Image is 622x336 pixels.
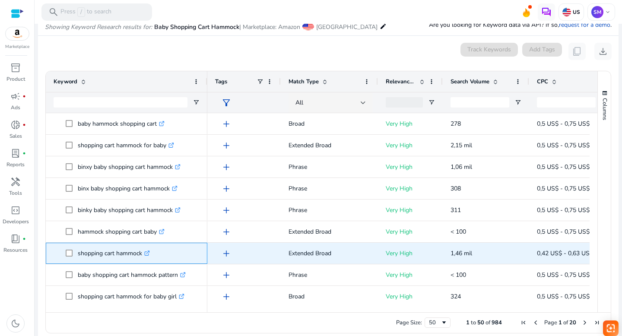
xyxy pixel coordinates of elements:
[537,228,590,236] span: 0,5 US$ - 0,75 US$
[386,136,435,154] p: Very High
[386,266,435,284] p: Very High
[48,7,59,17] span: search
[10,234,21,244] span: book_4
[289,244,370,262] p: Extended Broad
[386,244,435,262] p: Very High
[559,319,562,326] span: 1
[471,319,476,326] span: to
[77,7,85,17] span: /
[537,163,590,171] span: 0,5 US$ - 0,75 US$
[10,132,22,140] p: Sales
[425,317,451,328] div: Page Size
[604,9,611,16] span: keyboard_arrow_down
[594,43,612,60] button: download
[386,115,435,133] p: Very High
[520,319,527,326] div: First Page
[221,184,232,194] span: add
[569,319,576,326] span: 20
[54,78,77,86] span: Keyword
[10,318,21,329] span: dark_mode
[581,319,588,326] div: Next Page
[466,319,470,326] span: 1
[221,270,232,280] span: add
[537,141,590,149] span: 0,5 US$ - 0,75 US$
[22,95,26,98] span: fiber_manual_record
[45,23,152,31] i: Showing Keyword Research results for:
[78,288,184,305] p: shopping cart hammock for baby girl
[78,266,186,284] p: baby shopping cart hammock pattern
[598,46,608,57] span: download
[221,205,232,216] span: add
[451,271,466,279] span: < 100
[386,158,435,176] p: Very High
[451,120,461,128] span: 278
[386,201,435,219] p: Very High
[10,91,21,101] span: campaign
[451,206,461,214] span: 311
[601,98,609,120] span: Columns
[22,152,26,155] span: fiber_manual_record
[60,7,111,17] p: Press to search
[451,141,472,149] span: 2,15 mil
[289,266,370,284] p: Phrase
[5,44,29,50] p: Marketplace
[54,97,187,108] input: Keyword Filter Input
[537,249,593,257] span: 0,42 US$ - 0,63 US$
[451,249,472,257] span: 1,46 mil
[9,189,22,197] p: Tools
[591,6,603,18] p: SM
[193,99,200,106] button: Open Filter Menu
[563,319,568,326] span: of
[78,158,181,176] p: binxy baby shopping cart hammock
[451,163,472,171] span: 1,06 mil
[154,23,239,31] span: Baby Shopping Cart Hammock
[451,97,509,108] input: Search Volume Filter Input
[289,115,370,133] p: Broad
[10,177,21,187] span: handyman
[289,136,370,154] p: Extended Broad
[386,180,435,197] p: Very High
[78,201,181,219] p: binky baby shopping cart hammock
[289,288,370,305] p: Broad
[537,97,596,108] input: CPC Filter Input
[537,206,590,214] span: 0,5 US$ - 0,75 US$
[22,237,26,241] span: fiber_manual_record
[486,319,490,326] span: of
[477,319,484,326] span: 50
[221,227,232,237] span: add
[532,319,539,326] div: Previous Page
[22,123,26,127] span: fiber_manual_record
[428,99,435,106] button: Open Filter Menu
[289,180,370,197] p: Phrase
[6,75,25,83] p: Product
[295,98,303,107] span: All
[10,63,21,73] span: inventory_2
[451,78,489,86] span: Search Volume
[289,201,370,219] p: Phrase
[221,292,232,302] span: add
[537,184,590,193] span: 0,5 US$ - 0,75 US$
[562,8,571,16] img: us.svg
[239,23,300,31] span: | Marketplace: Amazon
[78,180,178,197] p: binx baby shopping cart hammock
[386,288,435,305] p: Very High
[544,319,557,326] span: Page
[571,9,580,16] p: US
[451,184,461,193] span: 308
[380,21,387,32] mat-icon: edit
[593,319,600,326] div: Last Page
[10,120,21,130] span: donut_small
[537,292,590,301] span: 0,5 US$ - 0,75 US$
[221,98,232,108] span: filter_alt
[78,136,174,154] p: shopping cart hammock for baby
[78,115,165,133] p: baby hammock shopping cart
[386,223,435,241] p: Very High
[289,78,319,86] span: Match Type
[11,104,20,111] p: Ads
[221,140,232,151] span: add
[514,99,521,106] button: Open Filter Menu
[451,228,466,236] span: < 100
[316,23,378,31] span: [GEOGRAPHIC_DATA]
[289,223,370,241] p: Extended Broad
[10,148,21,158] span: lab_profile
